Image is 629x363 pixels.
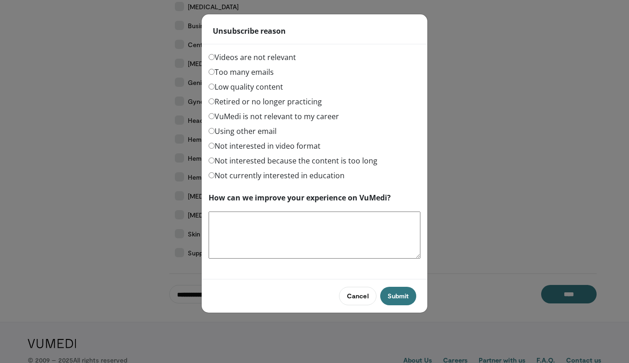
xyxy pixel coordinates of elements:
button: Cancel [339,287,376,305]
label: Not interested in video format [209,140,321,151]
input: Too many emails [209,69,215,75]
input: Low quality content [209,84,215,90]
input: Retired or no longer practicing [209,98,215,104]
label: VuMedi is not relevant to my career [209,111,339,122]
input: Not interested because the content is too long [209,157,215,163]
input: Using other email [209,128,215,134]
label: How can we improve your experience on VuMedi? [209,192,391,203]
label: Videos are not relevant [209,52,296,63]
input: VuMedi is not relevant to my career [209,113,215,119]
label: Retired or no longer practicing [209,96,322,107]
input: Videos are not relevant [209,54,215,60]
label: Low quality content [209,81,283,92]
input: Not interested in video format [209,143,215,149]
label: Using other email [209,126,277,137]
button: Submit [380,287,416,305]
strong: Unsubscribe reason [213,25,286,36]
input: Not currently interested in education [209,172,215,178]
label: Not currently interested in education [209,170,345,181]
label: Not interested because the content is too long [209,155,377,166]
label: Too many emails [209,67,274,78]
